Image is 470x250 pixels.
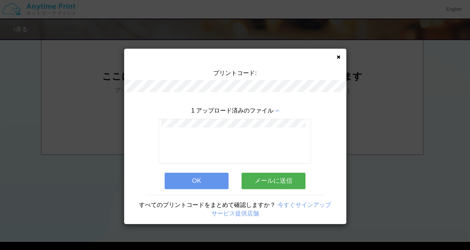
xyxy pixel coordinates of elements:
[278,202,331,208] a: 今すぐサインアップ
[213,70,256,76] span: プリントコード:
[191,107,273,114] span: 1 アップロード済みのファイル
[165,173,228,189] button: OK
[211,210,259,217] a: サービス提供店舗
[139,202,276,208] span: すべてのプリントコードをまとめて確認しますか？
[242,173,305,189] button: メールに送信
